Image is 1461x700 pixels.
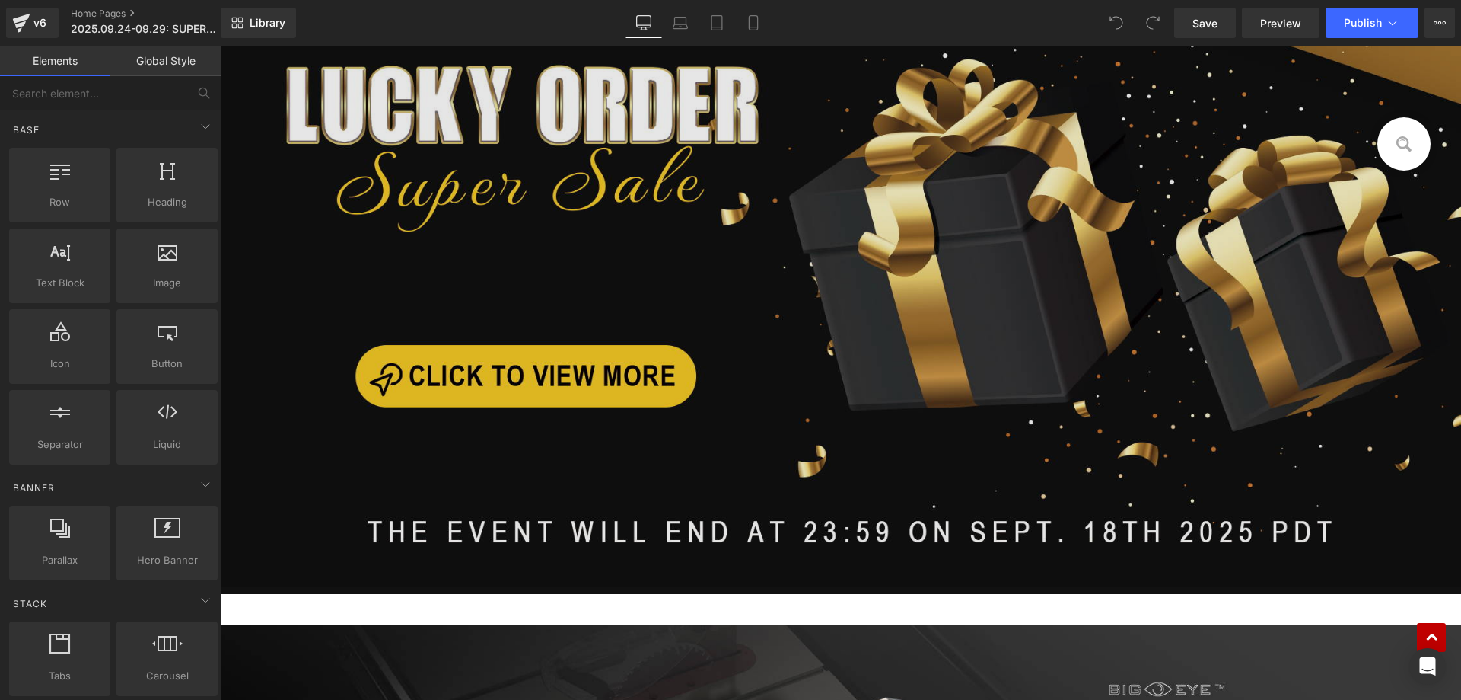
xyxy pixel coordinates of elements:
button: More [1424,8,1455,38]
span: Library [250,16,285,30]
span: Liquid [121,436,213,452]
span: 2025.09.24-09.29: SUPER SAVINGS GREAT OFFER [71,23,217,35]
span: Row [14,194,106,210]
span: Hero Banner [121,552,213,568]
span: Stack [11,596,49,611]
span: Heading [121,194,213,210]
a: Home Pages [71,8,246,20]
span: Image [121,275,213,291]
div: v6 [30,13,49,33]
span: Separator [14,436,106,452]
a: Global Style [110,46,221,76]
a: Mobile [735,8,772,38]
span: Carousel [121,668,213,684]
span: Tabs [14,668,106,684]
span: Icon [14,356,106,372]
button: Undo [1101,8,1132,38]
button: Redo [1138,8,1168,38]
span: Save [1192,15,1217,31]
a: New Library [221,8,296,38]
a: Laptop [662,8,699,38]
span: Text Block [14,275,106,291]
span: Button [121,356,213,372]
span: Preview [1260,15,1301,31]
span: Banner [11,481,56,495]
a: Desktop [625,8,662,38]
button: Publish [1326,8,1418,38]
span: Parallax [14,552,106,568]
span: Publish [1344,17,1382,29]
div: Open Intercom Messenger [1409,648,1446,685]
span: Base [11,123,41,137]
a: Preview [1242,8,1319,38]
a: Tablet [699,8,735,38]
a: v6 [6,8,59,38]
